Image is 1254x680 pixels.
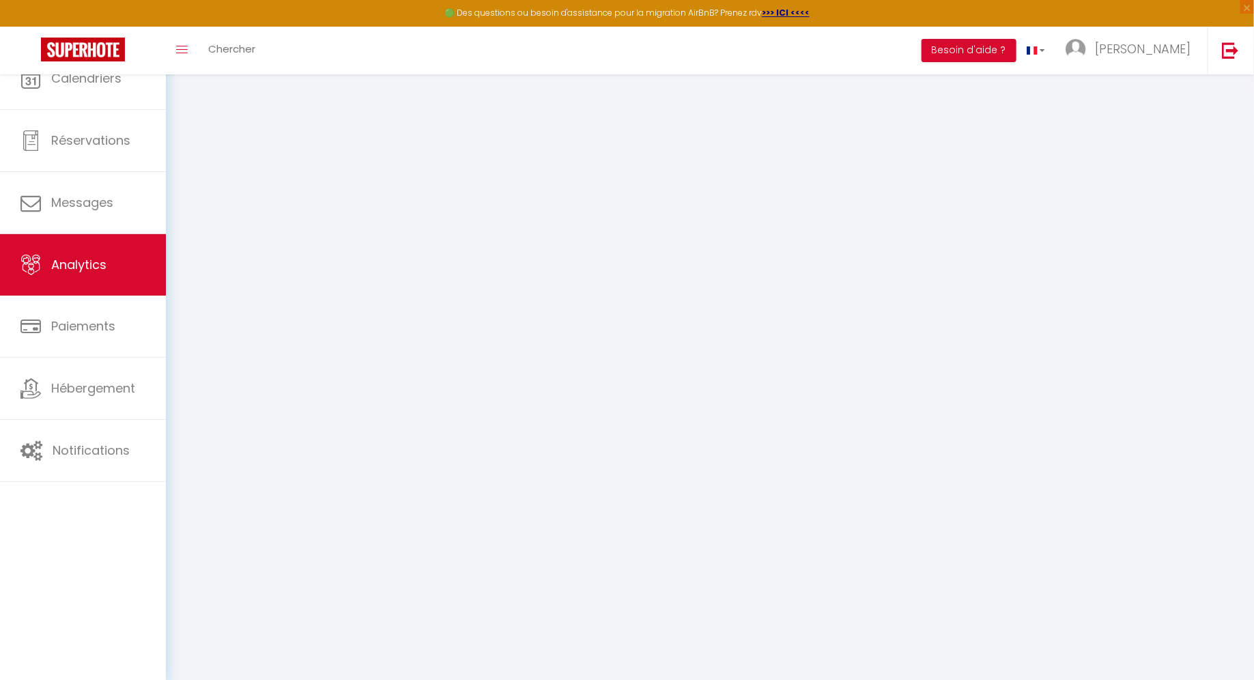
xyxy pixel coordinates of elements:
[51,70,122,87] span: Calendriers
[1222,42,1239,59] img: logout
[41,38,125,61] img: Super Booking
[208,42,255,56] span: Chercher
[51,256,106,273] span: Analytics
[51,132,130,149] span: Réservations
[1066,39,1086,59] img: ...
[1055,27,1208,74] a: ... [PERSON_NAME]
[53,442,130,459] span: Notifications
[51,194,113,211] span: Messages
[922,39,1016,62] button: Besoin d'aide ?
[762,7,810,18] a: >>> ICI <<<<
[1095,40,1191,57] span: [PERSON_NAME]
[198,27,266,74] a: Chercher
[51,380,135,397] span: Hébergement
[51,317,115,335] span: Paiements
